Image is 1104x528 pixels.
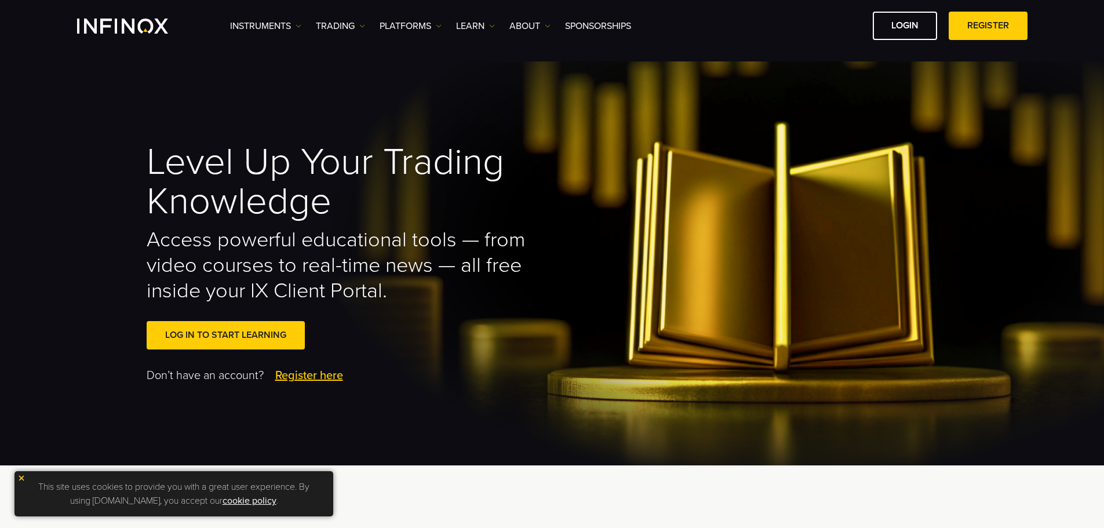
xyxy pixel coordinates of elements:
[316,19,365,33] a: TRADING
[565,19,631,33] a: SPONSORSHIPS
[223,495,276,507] a: cookie policy
[17,474,25,482] img: yellow close icon
[147,367,264,384] span: Don’t have an account?
[456,19,495,33] a: Learn
[949,12,1028,40] a: REGISTER
[275,367,343,384] a: Register here
[380,19,442,33] a: PLATFORMS
[147,321,305,349] a: Log In to Start Learning
[509,19,551,33] a: ABOUT
[147,227,536,304] h2: Access powerful educational tools — from video courses to real-time news — all free inside your I...
[873,12,937,40] a: LOGIN
[77,19,195,34] a: INFINOX Logo
[20,477,327,511] p: This site uses cookies to provide you with a great user experience. By using [DOMAIN_NAME], you a...
[230,19,301,33] a: Instruments
[147,143,536,222] h1: Level Up Your Trading Knowledge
